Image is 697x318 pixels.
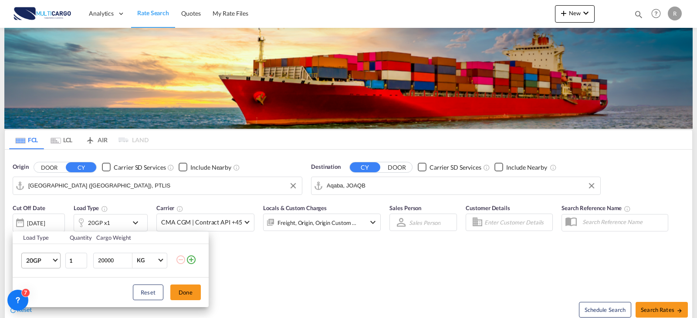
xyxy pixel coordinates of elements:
[137,257,145,264] div: KG
[97,253,132,268] input: Enter Weight
[21,253,61,268] md-select: Choose: 20GP
[65,253,87,268] input: Qty
[170,285,201,300] button: Done
[13,231,64,244] th: Load Type
[64,231,91,244] th: Quantity
[176,254,186,265] md-icon: icon-minus-circle-outline
[96,234,170,241] div: Cargo Weight
[186,254,196,265] md-icon: icon-plus-circle-outline
[26,256,51,265] span: 20GP
[133,285,163,300] button: Reset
